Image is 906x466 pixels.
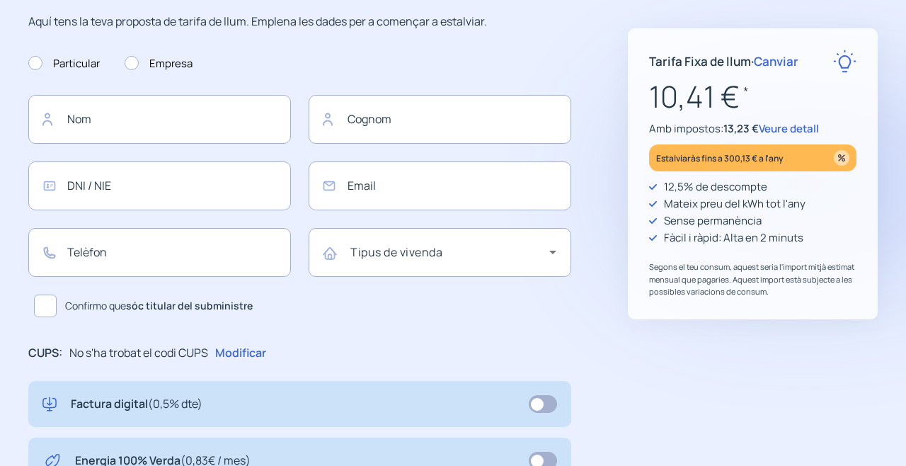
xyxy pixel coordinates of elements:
p: Segons el teu consum, aquest seria l'import mitjà estimat mensual que pagaries. Aquest import est... [649,261,856,298]
span: Canviar [754,53,798,69]
p: CUPS: [28,344,62,363]
span: Veure detall [759,121,819,136]
p: Sense permanència [664,212,762,229]
p: Mateix preu del kWh tot l'any [664,195,805,212]
p: Factura digital [71,395,202,414]
label: Empresa [125,55,193,72]
p: "Rapidesa i bon tracte al client" [673,337,833,356]
img: rate-E.svg [833,50,856,73]
span: (0,5% dte) [148,396,202,411]
p: 12,5% de descompte [664,178,767,195]
mat-label: Tipus de vivenda [350,244,442,260]
p: 10,41 € [649,73,856,120]
p: Modificar [215,344,266,363]
span: Confirmo que [65,298,253,314]
p: Estalviaràs fins a 300,13 € a l'any [656,150,784,166]
b: sóc titular del subministre [126,299,253,312]
p: No s'ha trobat el codi CUPS [69,344,208,363]
p: Aquí tens la teva proposta de tarifa de llum. Emplena les dades per a començar a estalviar. [28,13,571,31]
span: 13,23 € [723,121,759,136]
p: Amb impostos: [649,120,856,137]
img: digital-invoice.svg [42,395,57,414]
label: Particular [28,55,100,72]
img: percentage_icon.svg [834,150,849,166]
p: Tarifa Fixa de llum · [649,52,798,71]
p: Fàcil i ràpid: Alta en 2 minuts [664,229,803,246]
img: Trustpilot [704,363,803,373]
